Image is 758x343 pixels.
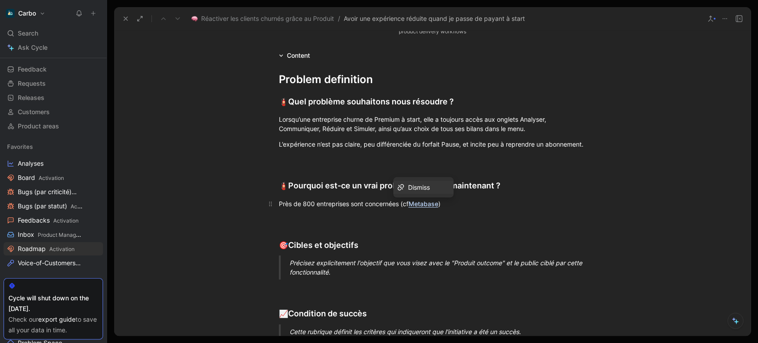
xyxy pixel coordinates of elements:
div: Check our to save all your data in time. [8,314,98,335]
span: Product areas [18,122,59,131]
div: Lorsqu’une entreprise churne de Premium à start, elle a toujours accès aux onglets Analyser, Comm... [279,115,586,133]
a: Requests [4,77,103,90]
h1: Carbo [18,9,36,17]
span: 🧯 [279,97,288,106]
span: Product Management [38,231,91,238]
span: Ask Cycle [18,42,48,53]
span: Activation [39,175,64,181]
span: Releases [18,93,44,102]
span: Board [18,173,64,183]
a: Metabase [409,200,438,207]
span: Réactiver les clients churnés grâce au Produit [201,13,334,24]
span: Voice-of-Customers [18,259,87,268]
span: Feedbacks [18,216,79,225]
span: / [338,13,340,24]
span: Activation [71,203,96,210]
img: Carbo [6,9,15,18]
div: Près de 800 entreprises sont concernées (cf ) [279,199,586,208]
a: RoadmapActivation [4,242,103,255]
button: 🧠Réactiver les clients churnés grâce au Produit [189,13,336,24]
span: Bugs (par statut) [18,202,83,211]
span: Favorites [7,142,33,151]
span: Search [18,28,38,39]
a: Bugs (par criticité)Activation [4,185,103,199]
div: Content [287,50,310,61]
div: Content [275,50,314,61]
span: Activation [53,217,79,224]
span: Bugs (par criticité) [18,187,84,197]
div: Condition de succès [279,307,586,320]
img: 🧠 [191,16,198,22]
a: Ask Cycle [4,41,103,54]
a: Voice-of-CustomersProduct Management [4,256,103,270]
div: Search [4,27,103,40]
a: Bugs (par statut)Activation [4,199,103,213]
span: Dismiss [408,183,429,191]
div: L’expérience n’est pas claire, peu différenciée du forfait Pause, et incite peu à reprendre un ab... [279,140,586,149]
span: Feedback [18,65,47,74]
a: Releases [4,91,103,104]
span: Roadmap [18,244,75,254]
a: Product areas [4,120,103,133]
span: Requests [18,79,46,88]
div: Cycle will shut down on the [DATE]. [8,293,98,314]
div: Cibles et objectifs [279,239,586,251]
div: Pourquoi est-ce un vrai problème à traiter maintenant ? [279,179,586,192]
div: Problem definition [279,72,586,88]
a: Customers [4,105,103,119]
span: Avoir une expérience réduite quand je passe de payant à start [344,13,525,24]
div: Général [4,277,103,290]
div: Précisez explicitement l'objectif que vous visez avec le "Produit outcome" et le public ciblé par... [290,258,597,277]
a: export guide [38,315,75,323]
div: Favorites [4,140,103,153]
a: BoardActivation [4,171,103,184]
div: Quel problème souhaitons nous résoudre ? [279,96,586,108]
span: Inbox [18,230,82,239]
a: FeedbacksActivation [4,214,103,227]
a: Feedback [4,63,103,76]
span: Activation [49,246,75,252]
span: Customers [18,108,50,116]
span: 🧯 [279,181,288,190]
a: Analyses [4,157,103,170]
span: 🎯 [279,241,288,250]
span: Analyses [18,159,44,168]
a: InboxProduct Management [4,228,103,241]
span: 📈 [279,309,288,318]
button: CarboCarbo [4,7,48,20]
